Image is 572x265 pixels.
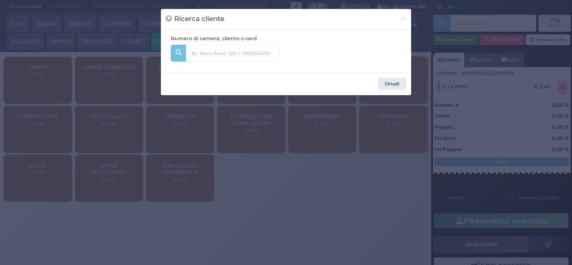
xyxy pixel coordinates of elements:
button: Chiudi [395,9,411,29]
label: Numero di camera, cliente o card [171,35,257,42]
h3: Ricerca cliente [166,14,224,24]
span: × [400,14,406,24]
input: Es. 'Mario Rossi', '220' o '108123234234' [186,45,280,62]
button: Chiudi [378,78,406,90]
